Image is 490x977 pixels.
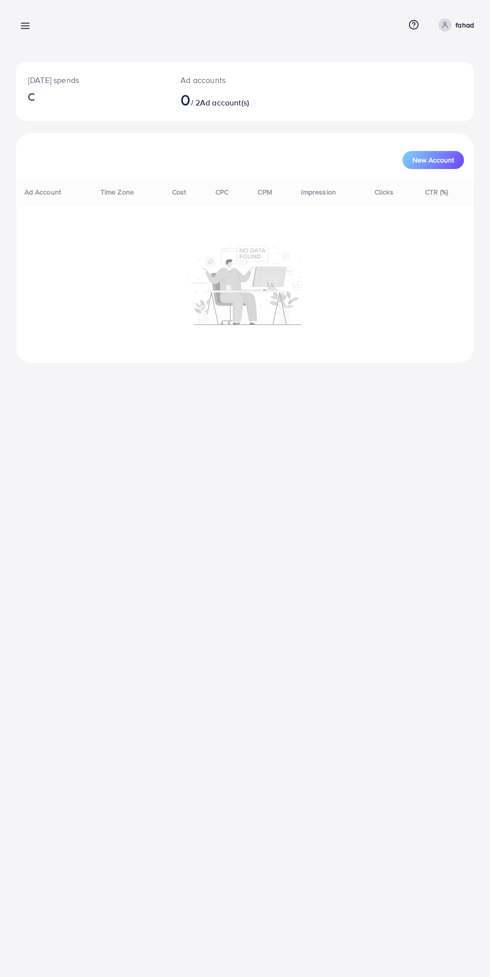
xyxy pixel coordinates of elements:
[455,19,474,31] p: fahad
[402,151,464,169] button: New Account
[180,88,190,111] span: 0
[434,18,474,31] a: fahad
[200,97,249,108] span: Ad account(s)
[412,156,454,163] span: New Account
[180,74,271,86] p: Ad accounts
[28,74,156,86] p: [DATE] spends
[180,90,271,109] h2: / 2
